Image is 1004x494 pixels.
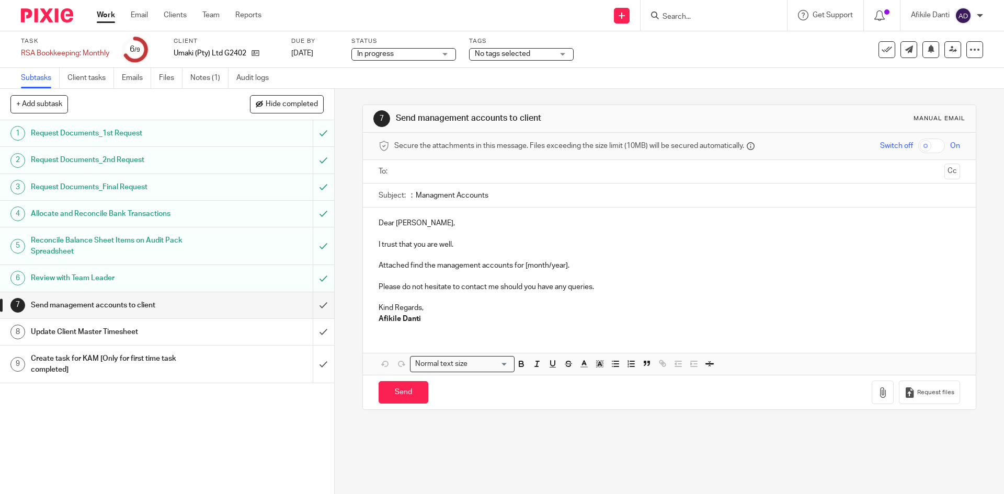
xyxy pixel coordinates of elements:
a: Files [159,68,182,88]
a: Clients [164,10,187,20]
h1: Request Documents_1st Request [31,125,212,141]
h1: Allocate and Reconcile Bank Transactions [31,206,212,222]
label: Due by [291,37,338,45]
span: Switch off [880,141,913,151]
label: Client [174,37,278,45]
span: Normal text size [413,359,470,370]
div: 1 [10,126,25,141]
a: Emails [122,68,151,88]
h1: Update Client Master Timesheet [31,324,212,340]
div: 6 [130,43,140,55]
span: [DATE] [291,50,313,57]
label: To: [379,166,390,177]
div: Search for option [410,356,515,372]
p: Afikile Danti [911,10,950,20]
div: 2 [10,153,25,168]
input: Search for option [471,359,508,370]
label: Subject: [379,190,406,201]
h1: Request Documents_2nd Request [31,152,212,168]
strong: Afikile Danti [379,315,421,323]
a: Subtasks [21,68,60,88]
div: 7 [10,298,25,313]
label: Tags [469,37,574,45]
div: 8 [10,325,25,339]
h1: Send management accounts to client [396,113,692,124]
button: Cc [944,164,960,179]
h1: Create task for KAM [Only for first time task completed] [31,351,212,377]
button: + Add subtask [10,95,68,113]
span: Secure the attachments in this message. Files exceeding the size limit (10MB) will be secured aut... [394,141,744,151]
p: Dear [PERSON_NAME], [379,218,960,228]
p: Attached find the management accounts for [month/year]. [379,260,960,271]
input: Send [379,381,428,404]
div: RSA Bookkeeping: Monthly [21,48,109,59]
span: Request files [917,388,954,397]
div: 6 [10,271,25,285]
a: Client tasks [67,68,114,88]
div: 9 [10,357,25,372]
span: In progress [357,50,394,58]
a: Email [131,10,148,20]
label: Status [351,37,456,45]
a: Team [202,10,220,20]
p: I trust that you are well. [379,239,960,250]
a: Reports [235,10,261,20]
button: Hide completed [250,95,324,113]
a: Audit logs [236,68,277,88]
p: Umaki (Pty) Ltd G2402 [174,48,246,59]
div: Manual email [914,114,965,123]
a: Notes (1) [190,68,229,88]
span: Get Support [813,12,853,19]
img: svg%3E [955,7,972,24]
p: Kind Regards, [379,303,960,313]
img: Pixie [21,8,73,22]
label: Task [21,37,109,45]
h1: Request Documents_Final Request [31,179,212,195]
span: On [950,141,960,151]
span: Hide completed [266,100,318,109]
h1: Send management accounts to client [31,297,212,313]
a: Work [97,10,115,20]
input: Search [661,13,756,22]
h1: Review with Team Leader [31,270,212,286]
button: Request files [899,381,960,404]
div: 4 [10,206,25,221]
div: 5 [10,239,25,254]
small: /9 [134,47,140,53]
div: 7 [373,110,390,127]
span: No tags selected [475,50,530,58]
p: Please do not hesitate to contact me should you have any queries. [379,282,960,292]
h1: Reconcile Balance Sheet Items on Audit Pack Spreadsheet [31,233,212,259]
div: 3 [10,180,25,194]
